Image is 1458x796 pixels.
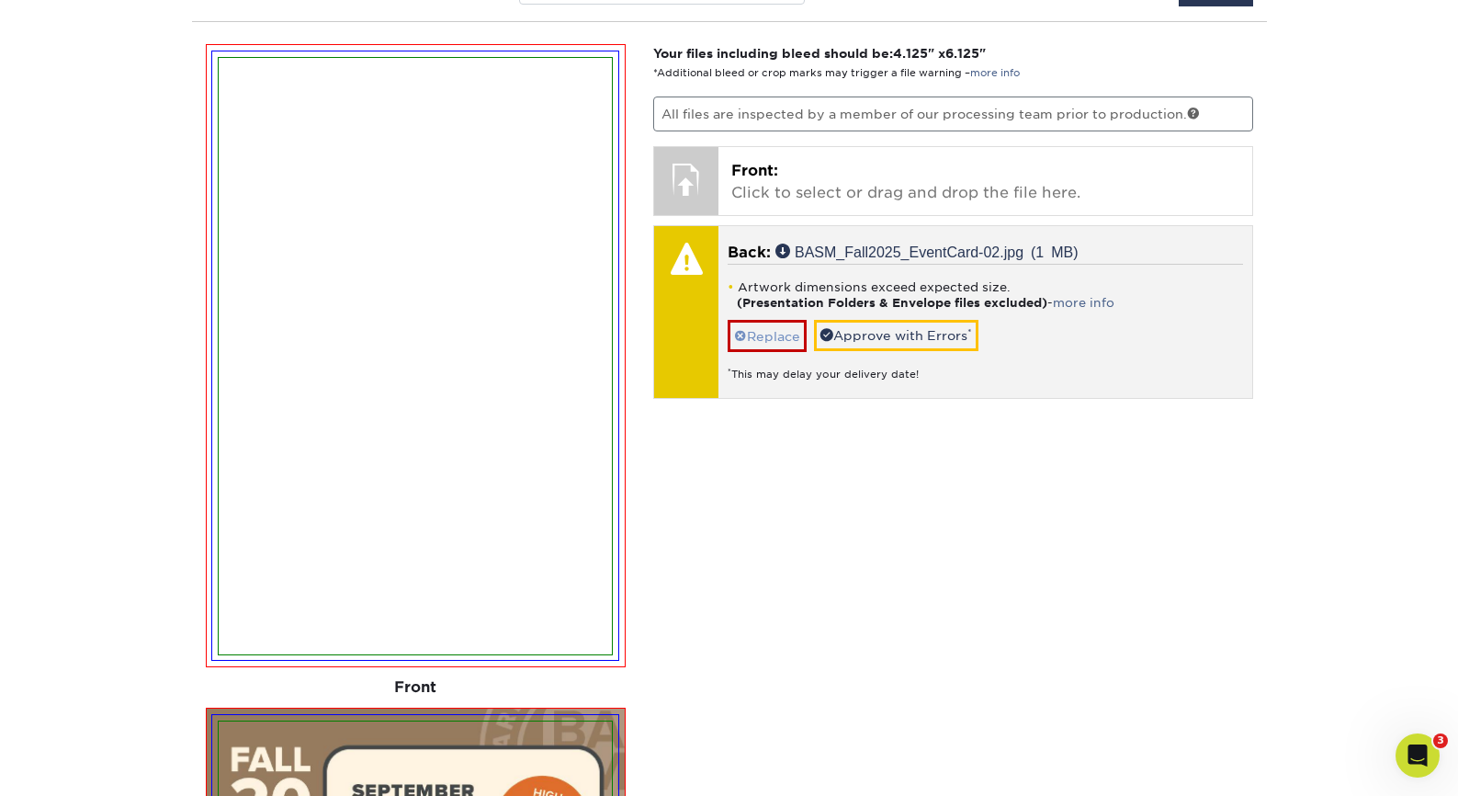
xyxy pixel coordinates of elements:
iframe: Intercom live chat [1396,733,1440,778]
a: BASM_Fall2025_EventCard-02.jpg (1 MB) [775,244,1079,258]
span: 6.125 [945,46,979,61]
span: Front: [731,162,778,179]
strong: (Presentation Folders & Envelope files excluded) [737,296,1047,310]
li: Artwork dimensions exceed expected size. - [728,279,1243,311]
a: more info [970,67,1020,79]
p: Click to select or drag and drop the file here. [731,160,1239,204]
iframe: Google Customer Reviews [5,740,156,790]
p: All files are inspected by a member of our processing team prior to production. [653,97,1253,131]
span: 3 [1433,733,1448,748]
div: This may delay your delivery date! [728,352,1243,382]
span: Back: [728,244,771,261]
span: 4.125 [893,46,928,61]
small: *Additional bleed or crop marks may trigger a file warning – [653,67,1020,79]
strong: Your files including bleed should be: " x " [653,46,986,61]
a: more info [1053,296,1114,310]
a: Replace [728,320,807,352]
div: Front [206,667,627,708]
a: Approve with Errors* [814,320,978,351]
